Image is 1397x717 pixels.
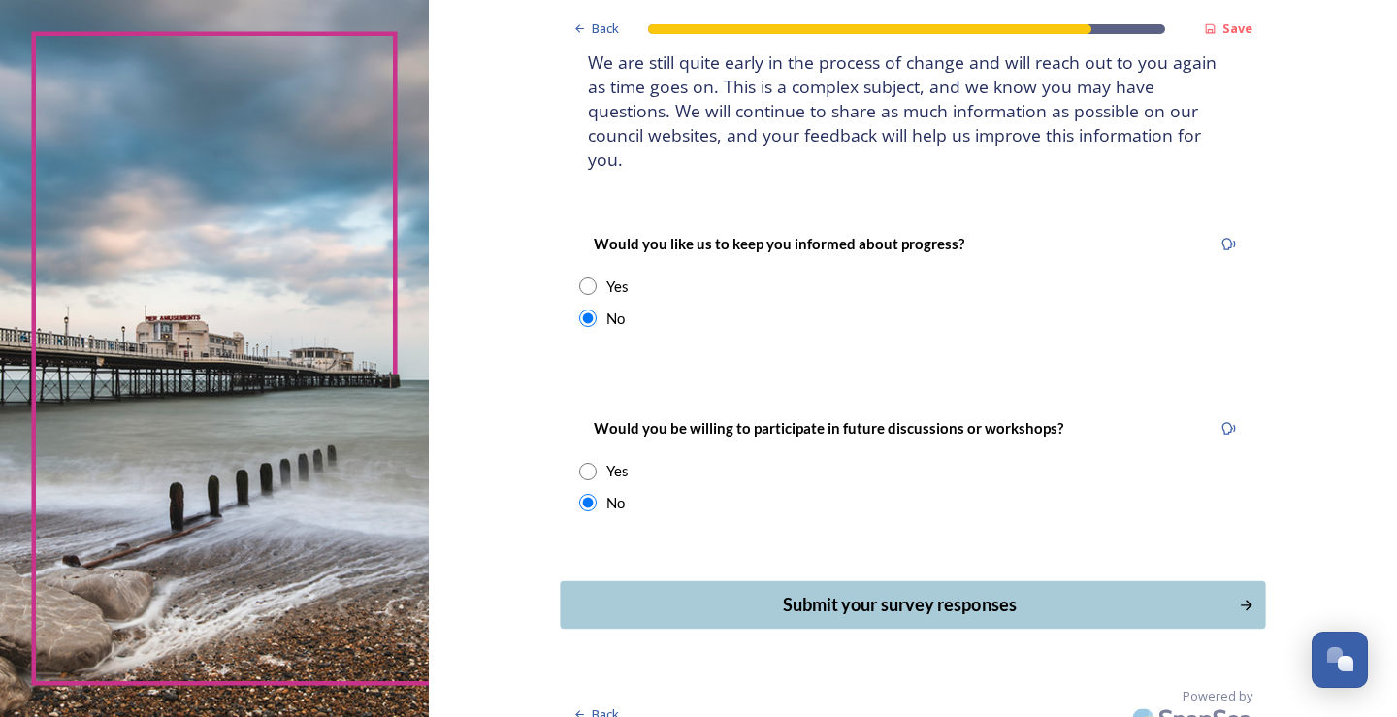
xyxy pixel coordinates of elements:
div: Yes [606,276,629,298]
div: Yes [606,460,629,482]
div: Submit your survey responses [570,592,1227,618]
div: No [606,492,625,514]
span: Back [592,19,619,38]
h4: We are still quite early in the process of change and will reach out to you again as time goes on... [588,50,1238,172]
button: Open Chat [1312,632,1368,688]
strong: Would you be willing to participate in future discussions or workshops? [594,419,1063,437]
button: Continue [560,581,1265,629]
span: Powered by [1183,687,1252,705]
div: No [606,308,625,330]
strong: Would you like us to keep you informed about progress? [594,235,964,252]
strong: Save [1222,19,1252,37]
